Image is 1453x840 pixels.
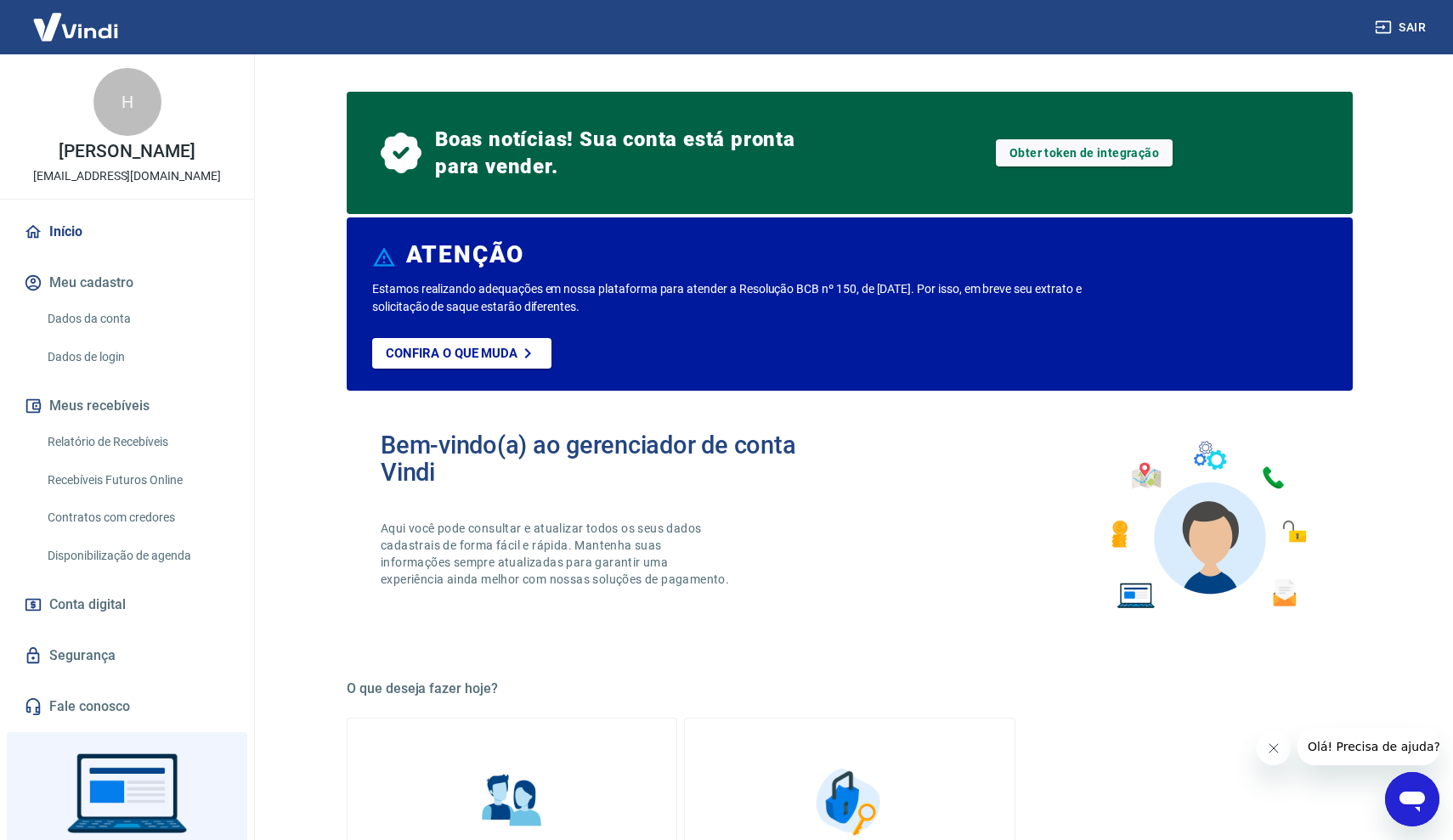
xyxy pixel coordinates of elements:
iframe: Botão para abrir a janela de mensagens [1385,772,1439,826]
p: Estamos realizando adequações em nossa plataforma para atender a Resolução BCB nº 150, de [DATE].... [372,280,1136,316]
a: Relatório de Recebíveis [41,425,234,459]
a: Confira o que muda [372,338,551,369]
iframe: Mensagem da empresa [1298,728,1439,765]
img: Vindi [20,1,131,53]
a: Contratos com credores [41,500,234,535]
a: Conta digital [20,586,234,623]
a: Segurança [20,637,234,674]
button: Sair [1371,12,1433,43]
a: Disponibilização de agenda [41,538,234,573]
p: Aqui você pode consultar e atualizar todos os seus dados cadastrais de forma fácil e rápida. Mant... [381,520,732,588]
h6: ATENÇÃO [406,246,524,263]
div: H [93,68,161,136]
p: [PERSON_NAME] [59,143,195,161]
span: Conta digital [49,593,126,617]
span: Olá! Precisa de ajuda? [10,12,143,25]
h2: Bem-vindo(a) ao gerenciador de conta Vindi [381,431,850,486]
span: Boas notícias! Sua conta está pronta para vender. [435,126,802,180]
a: Início [20,213,234,251]
a: Dados de login [41,340,234,375]
p: [EMAIL_ADDRESS][DOMAIN_NAME] [33,167,221,185]
h5: O que deseja fazer hoje? [347,680,1353,697]
a: Recebíveis Futuros Online [41,463,234,498]
a: Dados da conta [41,302,234,336]
button: Meu cadastro [20,264,234,302]
img: Imagem de um avatar masculino com diversos icones exemplificando as funcionalidades do gerenciado... [1096,431,1319,619]
p: Confira o que muda [386,346,517,361]
button: Meus recebíveis [20,387,234,425]
a: Obter token de integração [996,139,1173,166]
iframe: Fechar mensagem [1257,731,1291,765]
a: Fale conosco [20,688,234,725]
